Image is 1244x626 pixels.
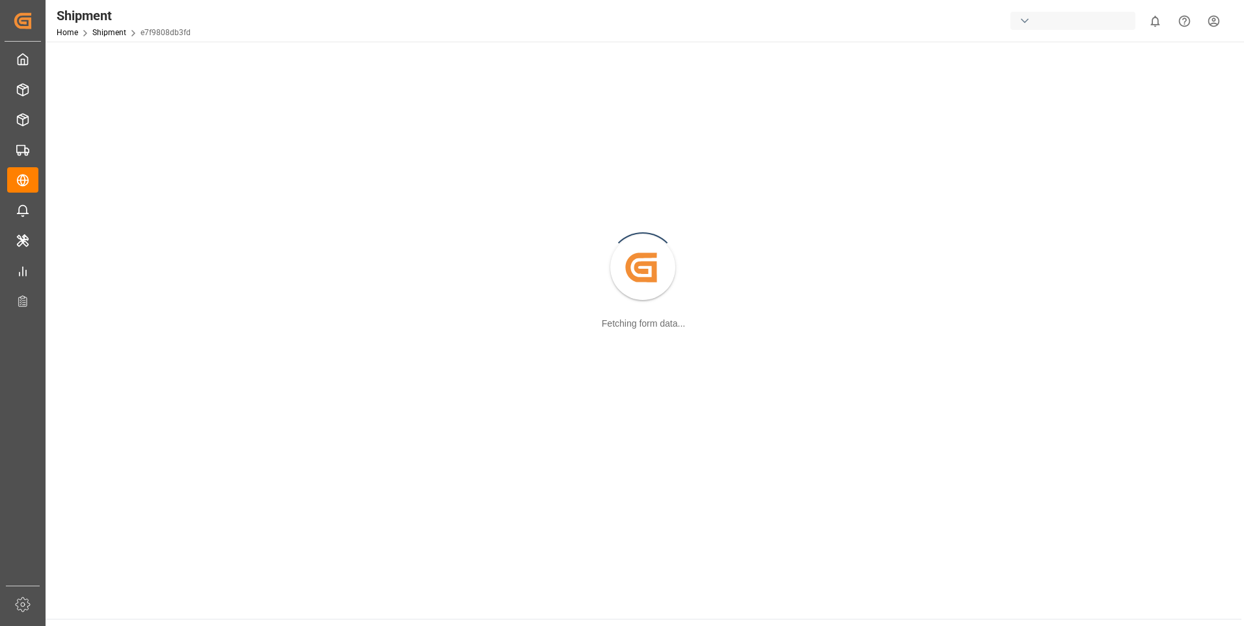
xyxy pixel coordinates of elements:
[1170,7,1199,36] button: Help Center
[92,28,126,37] a: Shipment
[57,6,191,25] div: Shipment
[602,317,685,331] div: Fetching form data...
[1141,7,1170,36] button: show 0 new notifications
[57,28,78,37] a: Home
